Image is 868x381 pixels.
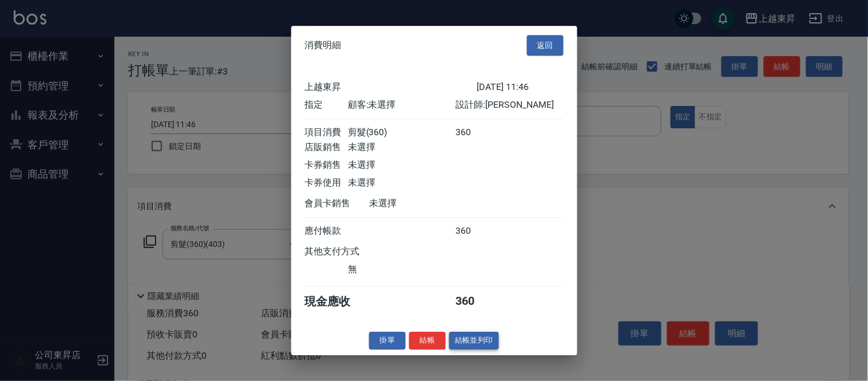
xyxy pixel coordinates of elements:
div: 360 [455,294,498,309]
div: 其他支付方式 [305,246,391,258]
div: 顧客: 未選擇 [348,99,455,111]
div: 店販銷售 [305,142,348,154]
div: [DATE] 11:46 [477,81,564,93]
span: 消費明細 [305,40,342,51]
div: 未選擇 [348,142,455,154]
div: 360 [455,225,498,237]
div: 剪髮(360) [348,127,455,139]
div: 未選擇 [348,177,455,189]
div: 應付帳款 [305,225,348,237]
div: 指定 [305,99,348,111]
div: 會員卡銷售 [305,198,370,210]
div: 卡券銷售 [305,159,348,171]
button: 結帳並列印 [449,332,499,349]
div: 未選擇 [348,159,455,171]
div: 設計師: [PERSON_NAME] [455,99,563,111]
button: 返回 [527,35,564,56]
div: 360 [455,127,498,139]
button: 掛單 [369,332,406,349]
div: 卡券使用 [305,177,348,189]
button: 結帳 [409,332,446,349]
div: 無 [348,264,455,276]
div: 項目消費 [305,127,348,139]
div: 上越東昇 [305,81,477,93]
div: 未選擇 [370,198,477,210]
div: 現金應收 [305,294,370,309]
